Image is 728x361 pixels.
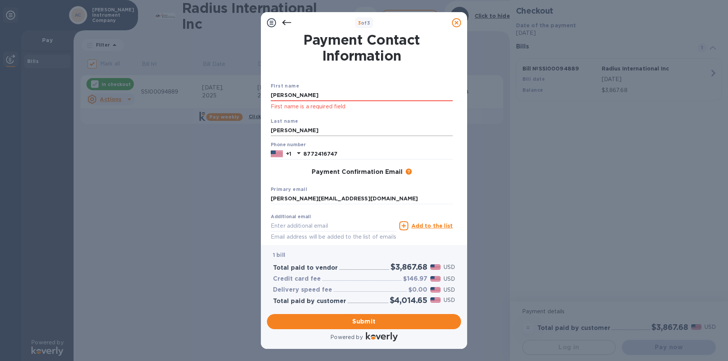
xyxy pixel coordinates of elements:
p: USD [444,286,455,294]
h3: $146.97 [403,275,427,283]
img: Logo [366,332,398,341]
label: Additional email [271,215,311,219]
img: USD [430,287,441,292]
input: Enter your phone number [303,148,453,159]
p: USD [444,263,455,271]
b: of 3 [358,20,370,26]
input: Enter your first name [271,90,453,101]
h3: Total paid by customer [273,298,346,305]
input: Enter additional email [271,220,396,231]
u: Add to the list [411,223,453,229]
span: Submit [273,317,455,326]
p: Powered by [330,333,362,341]
p: Email address will be added to the list of emails [271,233,396,241]
p: +1 [286,150,291,158]
h3: $0.00 [408,286,427,294]
h3: Payment Confirmation Email [312,169,403,176]
h2: $4,014.65 [390,295,427,305]
img: USD [430,297,441,303]
h3: Total paid to vendor [273,264,338,272]
p: First name is a required field [271,102,453,111]
img: US [271,150,283,158]
p: USD [444,275,455,283]
input: Enter your last name [271,125,453,136]
b: First name [271,83,299,89]
button: Submit [267,314,461,329]
b: Last name [271,118,298,124]
img: USD [430,276,441,281]
label: Phone number [271,143,306,147]
p: USD [444,296,455,304]
h2: $3,867.68 [391,262,427,272]
input: Enter your primary name [271,193,453,205]
span: 3 [358,20,361,26]
h3: Delivery speed fee [273,286,332,294]
b: 1 bill [273,252,285,258]
b: Primary email [271,186,307,192]
h3: Credit card fee [273,275,321,283]
img: USD [430,264,441,270]
h1: Payment Contact Information [271,32,453,64]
